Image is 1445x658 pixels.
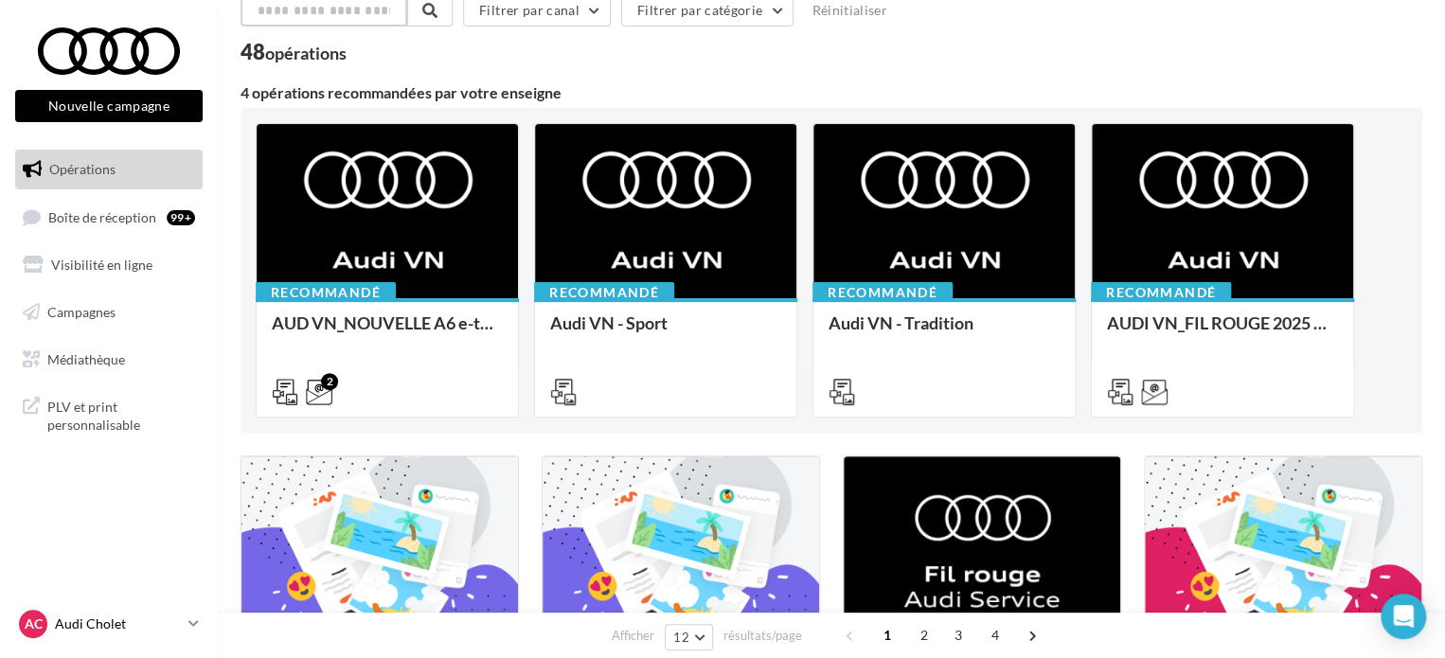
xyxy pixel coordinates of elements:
button: 12 [665,624,713,650]
div: Recommandé [812,282,953,303]
div: AUDI VN_FIL ROUGE 2025 - A1, Q2, Q3, Q5 et Q4 e-tron [1107,313,1338,351]
div: Audi VN - Tradition [829,313,1060,351]
p: Audi Cholet [55,614,181,633]
span: résultats/page [723,627,802,645]
div: Open Intercom Messenger [1381,594,1426,639]
div: 4 opérations recommandées par votre enseigne [241,85,1422,100]
span: 1 [872,620,902,650]
span: 12 [673,630,689,645]
span: Visibilité en ligne [51,257,152,273]
a: AC Audi Cholet [15,606,203,642]
span: 3 [943,620,973,650]
span: 2 [909,620,939,650]
div: AUD VN_NOUVELLE A6 e-tron [272,313,503,351]
div: 48 [241,42,347,62]
a: Visibilité en ligne [11,245,206,285]
div: opérations [265,44,347,62]
div: Recommandé [256,282,396,303]
span: PLV et print personnalisable [47,394,195,435]
div: Recommandé [534,282,674,303]
span: Opérations [49,161,116,177]
a: Médiathèque [11,340,206,380]
span: Campagnes [47,304,116,320]
div: Audi VN - Sport [550,313,781,351]
a: PLV et print personnalisable [11,386,206,442]
button: Nouvelle campagne [15,90,203,122]
span: Afficher [612,627,654,645]
a: Opérations [11,150,206,189]
span: AC [25,614,43,633]
div: Recommandé [1091,282,1231,303]
div: 99+ [167,210,195,225]
span: 4 [980,620,1010,650]
a: Campagnes [11,293,206,332]
a: Boîte de réception99+ [11,197,206,238]
span: Médiathèque [47,350,125,366]
div: 2 [321,373,338,390]
span: Boîte de réception [48,208,156,224]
